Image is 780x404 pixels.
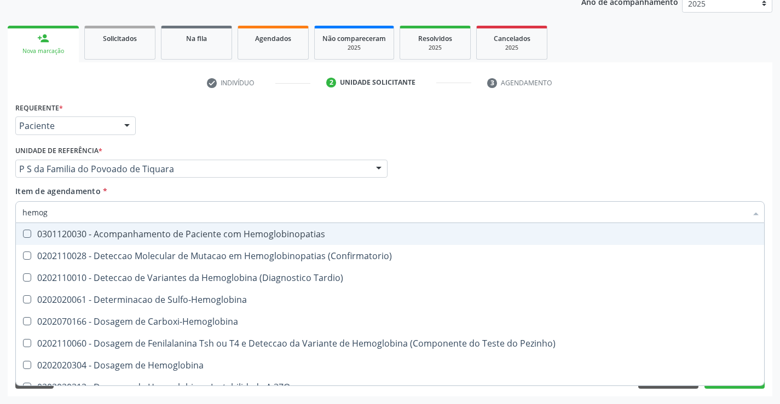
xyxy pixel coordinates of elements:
span: Cancelados [494,34,530,43]
div: 0202110028 - Deteccao Molecular de Mutacao em Hemoglobinopatias (Confirmatorio) [22,251,758,260]
div: 2025 [484,44,539,52]
label: Requerente [15,99,63,116]
div: 0301120030 - Acompanhamento de Paciente com Hemoglobinopatias [22,230,758,238]
div: 0202020061 - Determinacao de Sulfo-Hemoglobina [22,295,758,304]
span: Item de agendamento [15,186,101,196]
div: 0202110010 - Deteccao de Variantes da Hemoglobina (Diagnostico Tardio) [22,273,758,282]
div: 0202110060 - Dosagem de Fenilalanina Tsh ou T4 e Deteccao da Variante de Hemoglobina (Componente ... [22,339,758,348]
input: Buscar por procedimentos [22,201,747,223]
span: Resolvidos [418,34,452,43]
div: 0202020312 - Dosagem de Hemoglobina - Instabilidade A 37Oc [22,383,758,391]
div: 2025 [322,44,386,52]
span: P S da Familia do Povoado de Tiquara [19,163,365,174]
label: Unidade de referência [15,143,102,160]
div: 0202070166 - Dosagem de Carboxi-Hemoglobina [22,317,758,326]
span: Paciente [19,120,113,131]
span: Não compareceram [322,34,386,43]
span: Solicitados [103,34,137,43]
div: Unidade solicitante [340,78,415,87]
div: person_add [37,32,49,44]
span: Na fila [186,34,207,43]
div: Nova marcação [15,47,71,55]
div: 0202020304 - Dosagem de Hemoglobina [22,361,758,370]
div: 2025 [408,44,463,52]
div: 2 [326,78,336,87]
span: Agendados [255,34,291,43]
